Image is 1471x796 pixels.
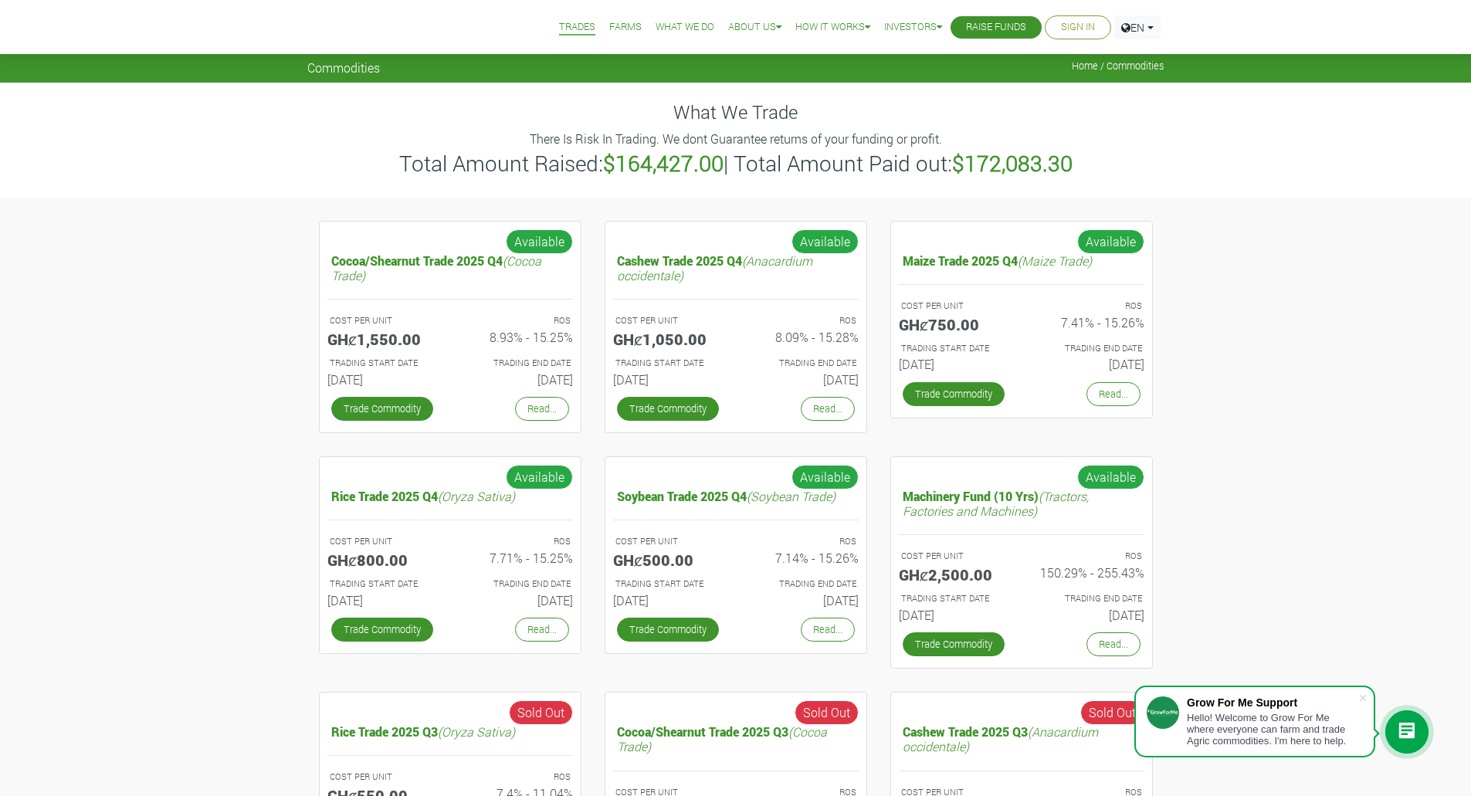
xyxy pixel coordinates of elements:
[464,357,571,370] p: Estimated Trading End Date
[899,357,1010,371] h6: [DATE]
[795,700,859,725] span: Sold Out
[615,314,722,327] p: COST PER UNIT
[506,465,573,489] span: Available
[899,608,1010,622] h6: [DATE]
[966,19,1026,36] a: Raise Funds
[899,720,1144,757] h5: Cashew Trade 2025 Q3
[615,357,722,370] p: Estimated Trading Start Date
[899,565,1010,584] h5: GHȼ2,500.00
[617,723,827,754] i: (Cocoa Trade)
[462,593,573,608] h6: [DATE]
[1033,565,1144,580] h6: 150.29% - 255.43%
[559,19,595,36] a: Trades
[331,397,433,421] a: Trade Commodity
[795,19,870,36] a: How it Works
[330,771,436,784] p: COST PER UNIT
[613,485,859,614] a: Soybean Trade 2025 Q4(Soybean Trade) COST PER UNIT GHȼ500.00 ROS 7.14% - 15.26% TRADING START DAT...
[901,342,1008,355] p: Estimated Trading Start Date
[903,632,1005,656] a: Trade Commodity
[1072,60,1164,72] span: Home / Commodities
[506,229,573,254] span: Available
[327,593,439,608] h6: [DATE]
[464,314,571,327] p: ROS
[901,592,1008,605] p: Estimated Trading Start Date
[747,330,859,344] h6: 8.09% - 15.28%
[901,300,1008,313] p: COST PER UNIT
[899,485,1144,522] h5: Machinery Fund (10 Yrs)
[1080,700,1144,725] span: Sold Out
[515,618,569,642] a: Read...
[750,578,856,591] p: Estimated Trading End Date
[613,593,724,608] h6: [DATE]
[1077,229,1144,254] span: Available
[438,723,515,740] i: (Oryza Sativa)
[438,488,515,504] i: (Oryza Sativa)
[462,330,573,344] h6: 8.93% - 15.25%
[747,488,835,504] i: (Soybean Trade)
[1035,300,1142,313] p: ROS
[615,535,722,548] p: COST PER UNIT
[613,485,859,507] h5: Soybean Trade 2025 Q4
[613,249,859,393] a: Cashew Trade 2025 Q4(Anacardium occidentale) COST PER UNIT GHȼ1,050.00 ROS 8.09% - 15.28% TRADING...
[1035,342,1142,355] p: Estimated Trading End Date
[1086,382,1141,406] a: Read...
[750,535,856,548] p: ROS
[750,314,856,327] p: ROS
[1033,357,1144,371] h6: [DATE]
[617,252,812,283] i: (Anacardium occidentale)
[1061,19,1095,36] a: Sign In
[464,771,571,784] p: ROS
[327,249,573,393] a: Cocoa/Shearnut Trade 2025 Q4(Cocoa Trade) COST PER UNIT GHȼ1,550.00 ROS 8.93% - 15.25% TRADING ST...
[801,397,855,421] a: Read...
[617,618,719,642] a: Trade Commodity
[1033,315,1144,330] h6: 7.41% - 15.26%
[747,593,859,608] h6: [DATE]
[330,535,436,548] p: COST PER UNIT
[750,357,856,370] p: Estimated Trading End Date
[617,397,719,421] a: Trade Commodity
[1086,632,1141,656] a: Read...
[903,723,1098,754] i: (Anacardium occidentale)
[801,618,855,642] a: Read...
[307,60,380,75] span: Commodities
[327,550,439,569] h5: GHȼ800.00
[327,372,439,387] h6: [DATE]
[310,130,1162,148] p: There Is Risk In Trading. We dont Guarantee returns of your funding or profit.
[791,465,859,489] span: Available
[1033,608,1144,622] h6: [DATE]
[1035,550,1142,563] p: ROS
[327,720,573,743] h5: Rice Trade 2025 Q3
[1114,15,1161,39] a: EN
[903,488,1089,519] i: (Tractors, Factories and Machines)
[884,19,942,36] a: Investors
[899,485,1144,628] a: Machinery Fund (10 Yrs)(Tractors, Factories and Machines) COST PER UNIT GHȼ2,500.00 ROS 150.29% -...
[899,315,1010,334] h5: GHȼ750.00
[331,618,433,642] a: Trade Commodity
[952,149,1073,178] b: $172,083.30
[307,101,1164,124] h4: What We Trade
[464,578,571,591] p: Estimated Trading End Date
[327,485,573,507] h5: Rice Trade 2025 Q4
[656,19,714,36] a: What We Do
[903,382,1005,406] a: Trade Commodity
[613,550,724,569] h5: GHȼ500.00
[330,578,436,591] p: Estimated Trading Start Date
[613,372,724,387] h6: [DATE]
[899,249,1144,272] h5: Maize Trade 2025 Q4
[330,314,436,327] p: COST PER UNIT
[728,19,781,36] a: About Us
[613,249,859,286] h5: Cashew Trade 2025 Q4
[1018,252,1092,269] i: (Maize Trade)
[747,550,859,565] h6: 7.14% - 15.26%
[327,485,573,614] a: Rice Trade 2025 Q4(Oryza Sativa) COST PER UNIT GHȼ800.00 ROS 7.71% - 15.25% TRADING START DATE [D...
[603,149,724,178] b: $164,427.00
[613,330,724,348] h5: GHȼ1,050.00
[327,249,573,286] h5: Cocoa/Shearnut Trade 2025 Q4
[330,357,436,370] p: Estimated Trading Start Date
[462,550,573,565] h6: 7.71% - 15.25%
[791,229,859,254] span: Available
[327,330,439,348] h5: GHȼ1,550.00
[901,550,1008,563] p: COST PER UNIT
[331,252,541,283] i: (Cocoa Trade)
[899,249,1144,378] a: Maize Trade 2025 Q4(Maize Trade) COST PER UNIT GHȼ750.00 ROS 7.41% - 15.26% TRADING START DATE [D...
